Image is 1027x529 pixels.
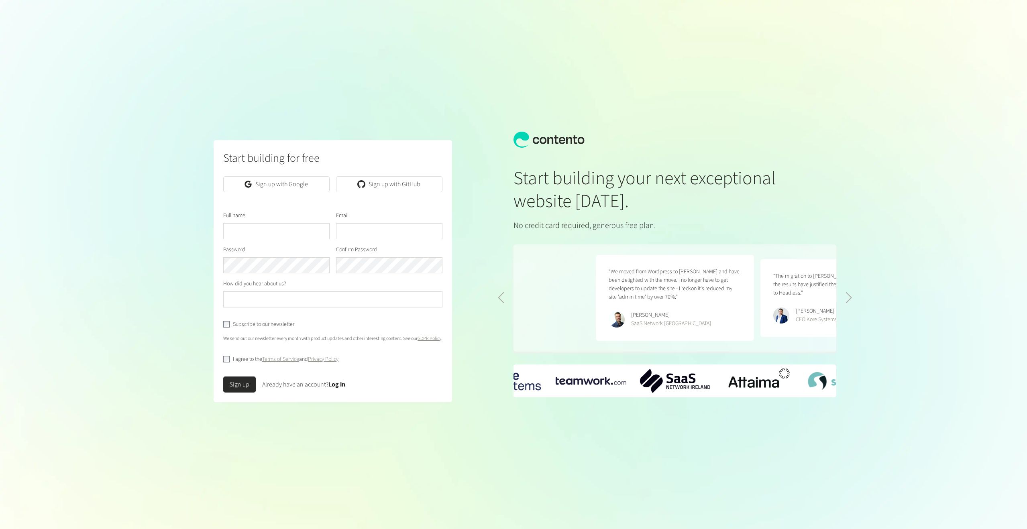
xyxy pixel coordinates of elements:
figure: 5 / 5 [760,259,919,337]
a: Terms of Service [262,355,299,363]
div: Next slide [846,292,852,303]
p: We send out our newsletter every month with product updates and other interesting content. See our . [223,335,442,342]
button: Sign up [223,376,256,393]
figure: 4 / 5 [596,255,754,341]
label: Email [336,212,348,220]
a: Privacy Policy [308,355,338,363]
img: Attaima-Logo.png [724,364,795,397]
a: Sign up with Google [223,176,330,192]
div: SaaS Network [GEOGRAPHIC_DATA] [631,319,711,328]
img: Ryan Crowley [773,307,789,324]
img: teamwork-logo.png [556,377,626,385]
div: Already have an account? [262,380,345,389]
a: Sign up with GitHub [336,176,442,192]
label: I agree to the and [233,355,338,364]
h2: Start building for free [223,150,442,167]
p: “We moved from Wordpress to [PERSON_NAME] and have been delighted with the move. I no longer have... [609,268,741,301]
div: 2 / 6 [640,369,710,393]
div: [PERSON_NAME] [631,311,711,319]
img: SaaS-Network-Ireland-logo.png [640,369,710,393]
div: [PERSON_NAME] [796,307,837,315]
label: Subscribe to our newsletter [233,320,294,329]
h1: Start building your next exceptional website [DATE]. [513,167,783,213]
div: 3 / 6 [724,364,795,397]
label: Password [223,246,245,254]
div: 4 / 6 [808,372,878,389]
label: Confirm Password [336,246,377,254]
div: Previous slide [497,292,504,303]
img: Phillip Maucher [609,311,625,328]
div: CEO Kore Systems [796,315,837,324]
label: Full name [223,212,245,220]
div: 1 / 6 [556,377,626,385]
a: Log in [328,380,345,389]
p: “The migration to [PERSON_NAME] was seamless - the results have justified the decision to replatf... [773,272,906,297]
label: How did you hear about us? [223,280,286,288]
a: GDPR Policy [418,335,441,342]
p: No credit card required, generous free plan. [513,220,783,232]
img: SkillsVista-Logo.png [808,372,878,389]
